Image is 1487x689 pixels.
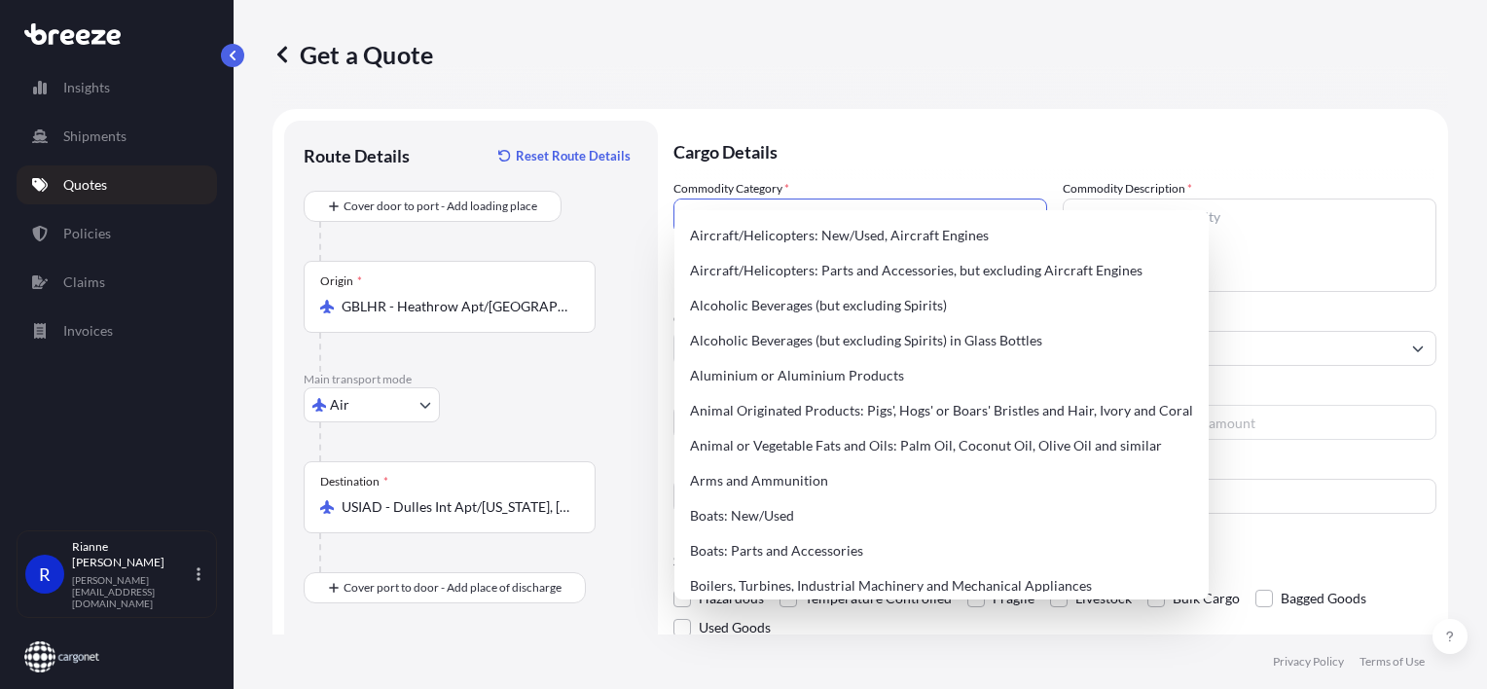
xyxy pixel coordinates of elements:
[63,78,110,97] p: Insights
[344,578,562,598] span: Cover port to door - Add place of discharge
[344,197,537,216] span: Cover door to port - Add loading place
[63,175,107,195] p: Quotes
[682,463,1201,498] div: Arms and Ammunition
[1063,385,1436,401] span: Freight Cost
[72,539,193,570] p: Rianne [PERSON_NAME]
[330,395,349,415] span: Air
[72,574,193,609] p: [PERSON_NAME][EMAIL_ADDRESS][DOMAIN_NAME]
[1064,331,1400,366] input: Full name
[673,121,1436,179] p: Cargo Details
[682,568,1201,603] div: Boilers, Turbines, Industrial Machinery and Mechanical Appliances
[1063,479,1436,514] input: Enter name
[1273,654,1344,670] p: Privacy Policy
[24,641,99,672] img: organization-logo
[342,297,571,316] input: Origin
[1281,584,1366,613] span: Bagged Goods
[304,144,410,167] p: Route Details
[682,288,1201,323] div: Alcoholic Beverages (but excluding Spirits)
[673,179,789,199] label: Commodity Category
[682,533,1201,568] div: Boats: Parts and Accessories
[682,393,1201,428] div: Animal Originated Products: Pigs', Hogs' or Boars' Bristles and Hair, Ivory and Coral
[272,39,433,70] p: Get a Quote
[342,497,571,517] input: Destination
[682,323,1201,358] div: Alcoholic Beverages (but excluding Spirits) in Glass Bottles
[516,146,631,165] p: Reset Route Details
[682,218,1201,253] div: Aircraft/Helicopters: New/Used, Aircraft Engines
[39,564,51,584] span: R
[682,253,1201,288] div: Aircraft/Helicopters: Parts and Accessories, but excluding Aircraft Engines
[63,321,113,341] p: Invoices
[63,272,105,292] p: Claims
[304,372,638,387] p: Main transport mode
[682,498,1201,533] div: Boats: New/Used
[63,127,127,146] p: Shipments
[1173,584,1240,613] span: Bulk Cargo
[304,387,440,422] button: Select transport
[320,273,362,289] div: Origin
[63,224,111,243] p: Policies
[699,613,771,642] span: Used Goods
[1400,331,1435,366] button: Show suggestions
[1063,179,1192,199] label: Commodity Description
[320,474,388,490] div: Destination
[682,428,1201,463] div: Animal or Vegetable Fats and Oils: Palm Oil, Coconut Oil, Olive Oil and similar
[1160,405,1436,440] input: Enter amount
[1360,654,1425,670] p: Terms of Use
[682,358,1201,393] div: Aluminium or Aluminium Products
